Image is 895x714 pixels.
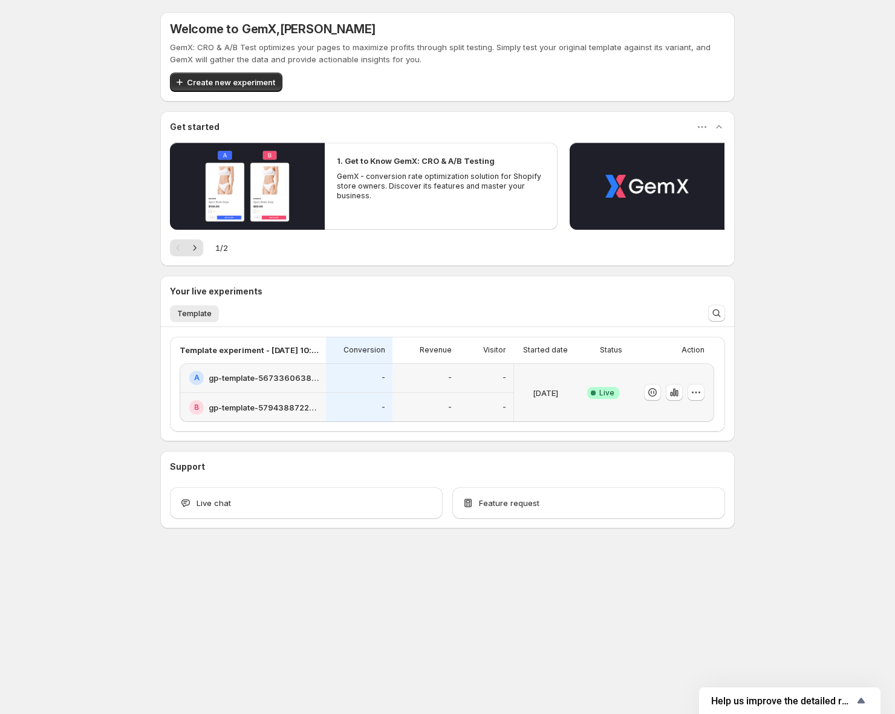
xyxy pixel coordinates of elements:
[197,497,231,509] span: Live chat
[337,172,545,201] p: GemX - conversion rate optimization solution for Shopify store owners. Discover its features and ...
[177,309,212,319] span: Template
[209,372,319,384] h2: gp-template-567336063882757057
[186,239,203,256] button: Next
[483,345,506,355] p: Visitor
[276,22,376,36] span: , [PERSON_NAME]
[420,345,452,355] p: Revenue
[448,373,452,383] p: -
[708,305,725,322] button: Search and filter results
[170,143,325,230] button: Play video
[194,403,199,412] h2: B
[382,403,385,412] p: -
[479,497,539,509] span: Feature request
[711,695,854,707] span: Help us improve the detailed report for A/B campaigns
[170,41,725,65] p: GemX: CRO & A/B Test optimizes your pages to maximize profits through split testing. Simply test ...
[503,403,506,412] p: -
[170,461,205,473] h3: Support
[215,242,228,254] span: 1 / 2
[194,373,200,383] h2: A
[337,155,495,167] h2: 1. Get to Know GemX: CRO & A/B Testing
[600,345,622,355] p: Status
[170,73,282,92] button: Create new experiment
[170,121,220,133] h3: Get started
[448,403,452,412] p: -
[170,285,262,297] h3: Your live experiments
[170,239,203,256] nav: Pagination
[343,345,385,355] p: Conversion
[382,373,385,383] p: -
[503,373,506,383] p: -
[711,693,868,708] button: Show survey - Help us improve the detailed report for A/B campaigns
[570,143,724,230] button: Play video
[187,76,275,88] span: Create new experiment
[533,387,558,399] p: [DATE]
[209,401,319,414] h2: gp-template-579438872258151217
[170,22,376,36] h5: Welcome to GemX
[599,388,614,398] span: Live
[682,345,705,355] p: Action
[523,345,568,355] p: Started date
[180,344,319,356] p: Template experiment - [DATE] 10:47:43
